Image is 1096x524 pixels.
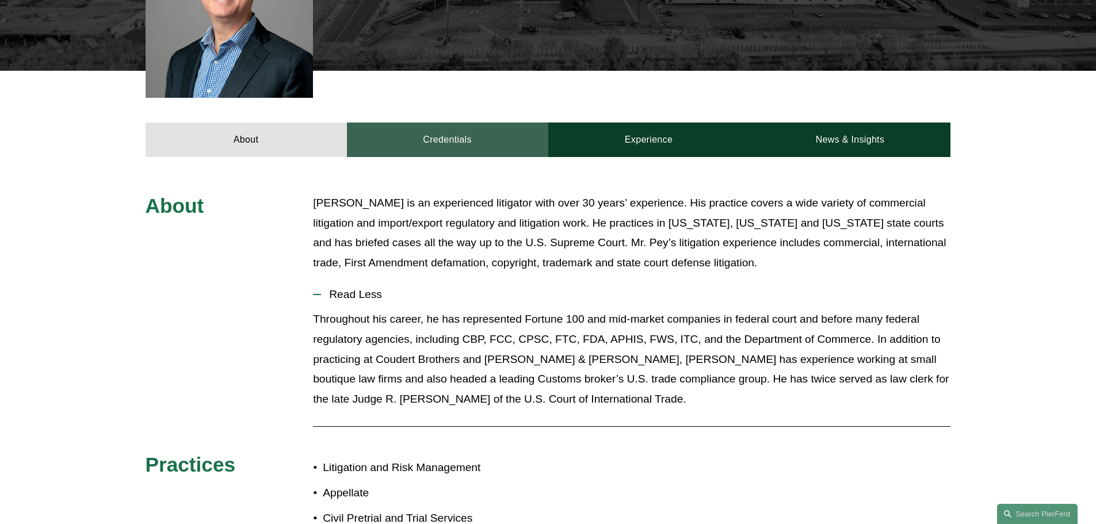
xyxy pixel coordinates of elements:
button: Read Less [313,280,950,309]
p: Throughout his career, he has represented Fortune 100 and mid-market companies in federal court a... [313,309,950,409]
p: Litigation and Risk Management [323,458,548,478]
div: Read Less [313,309,950,418]
span: Practices [146,453,236,476]
a: News & Insights [749,123,950,157]
a: About [146,123,347,157]
a: Experience [548,123,750,157]
p: Appellate [323,483,548,503]
a: Search this site [997,504,1078,524]
span: Read Less [321,288,950,301]
p: [PERSON_NAME] is an experienced litigator with over 30 years’ experience. His practice covers a w... [313,193,950,273]
a: Credentials [347,123,548,157]
span: About [146,194,204,217]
